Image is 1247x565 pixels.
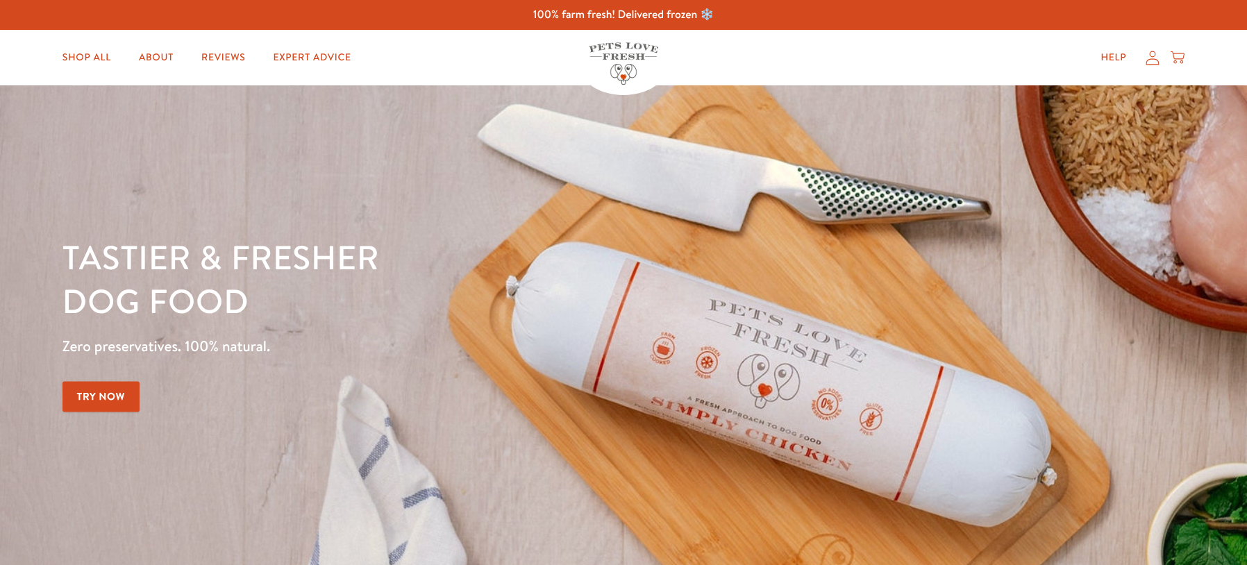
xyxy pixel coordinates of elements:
[1089,44,1137,71] a: Help
[62,381,140,412] a: Try Now
[190,44,256,71] a: Reviews
[62,334,810,359] p: Zero preservatives. 100% natural.
[262,44,362,71] a: Expert Advice
[51,44,122,71] a: Shop All
[589,42,658,85] img: Pets Love Fresh
[128,44,185,71] a: About
[62,237,810,323] h1: Tastier & fresher dog food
